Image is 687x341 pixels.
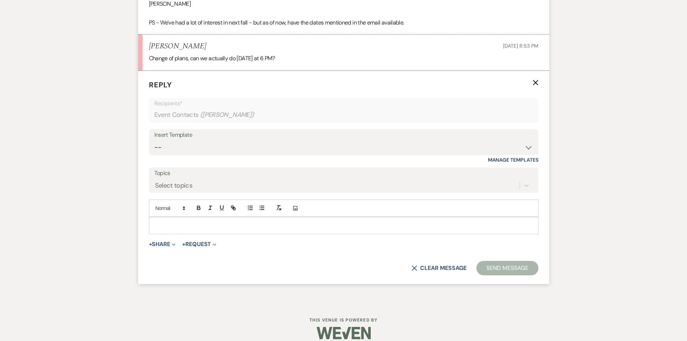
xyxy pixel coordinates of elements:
label: Topics [154,168,533,179]
button: Request [182,241,216,247]
span: + [182,241,185,247]
span: [DATE] 8:53 PM [503,43,538,49]
span: ( [PERSON_NAME] ) [200,110,254,120]
div: Select topics [155,180,193,190]
p: Change of plans, can we actually do [DATE] at 6 PM? [149,54,538,63]
span: Reply [149,80,172,89]
p: Recipients* [154,99,533,108]
h5: [PERSON_NAME] [149,42,206,51]
button: Send Message [476,261,538,275]
button: Share [149,241,176,247]
a: Manage Templates [488,157,538,163]
span: + [149,241,152,247]
p: PS - We've had a lot of interest in next fall - but as of now, have the dates mentioned in the em... [149,18,538,27]
div: Event Contacts [154,108,533,122]
div: Insert Template [154,130,533,140]
button: Clear message [411,265,466,271]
